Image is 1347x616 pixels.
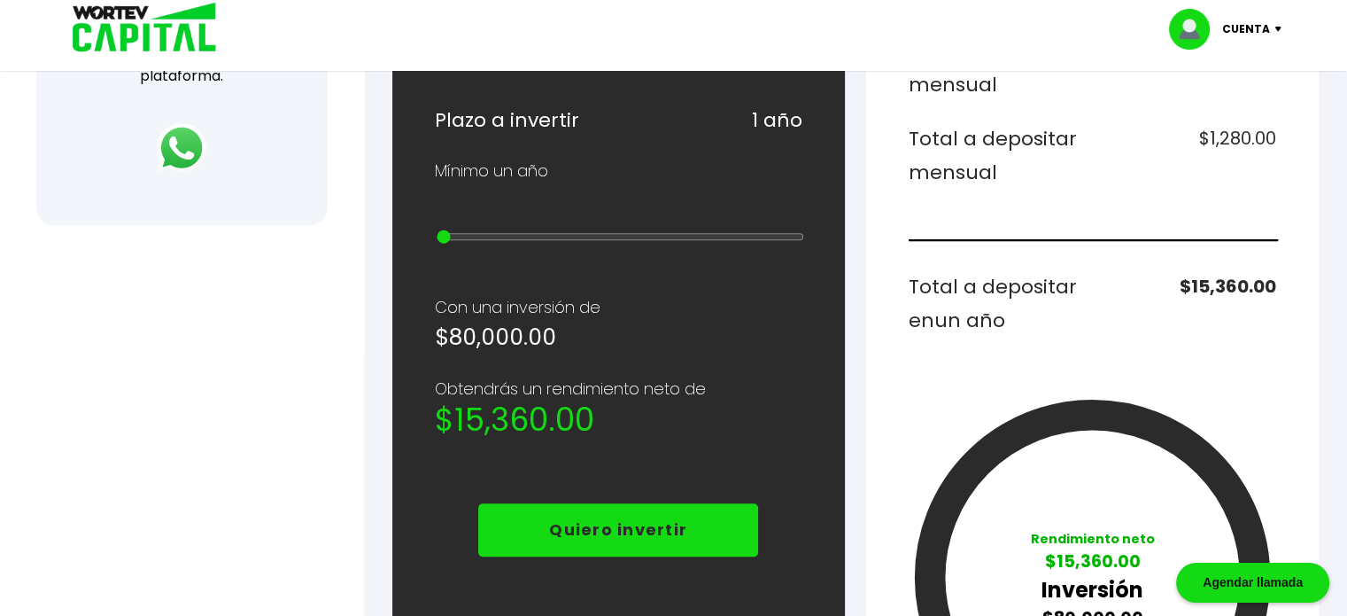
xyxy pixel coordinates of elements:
p: Quiero invertir [549,517,687,543]
h5: $80,000.00 [435,321,802,355]
h6: Total a depositar en un año [909,270,1086,337]
h6: Plazo a invertir [435,104,579,137]
h6: 1 año [752,104,802,137]
p: Rendimiento neto [1030,530,1154,549]
p: Obtendrás un rendimiento neto de [435,376,802,402]
p: Mínimo un año [435,158,548,184]
p: Cuenta [1222,16,1270,43]
h2: $15,360.00 [435,402,802,438]
h6: $1,280.00 [1099,122,1276,189]
img: profile-image [1169,9,1222,50]
div: Agendar llamada [1176,563,1329,603]
img: logos_whatsapp-icon.242b2217.svg [157,123,206,173]
h6: $15,360.00 [1099,270,1276,337]
p: $15,360.00 [1030,549,1154,574]
p: Con una inversión de [435,294,802,321]
h6: Total a depositar mensual [909,122,1086,189]
img: icon-down [1270,27,1294,32]
p: Inversión [1030,574,1154,605]
button: Quiero invertir [478,503,758,557]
